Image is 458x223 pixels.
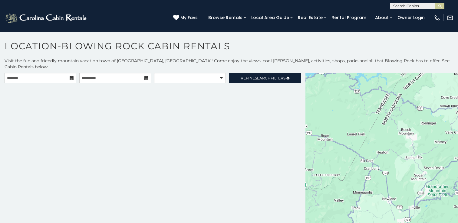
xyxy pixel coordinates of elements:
a: About [372,13,392,22]
span: Search [255,76,271,80]
a: Browse Rentals [205,13,245,22]
a: Rental Program [328,13,369,22]
span: Refine Filters [241,76,285,80]
a: Owner Login [394,13,428,22]
img: phone-regular-white.png [434,15,440,21]
a: RefineSearchFilters [229,73,301,83]
a: Real Estate [295,13,326,22]
a: Local Area Guide [248,13,292,22]
a: My Favs [173,15,199,21]
img: White-1-2.png [5,12,88,24]
img: mail-regular-white.png [447,15,453,21]
span: My Favs [180,15,198,21]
